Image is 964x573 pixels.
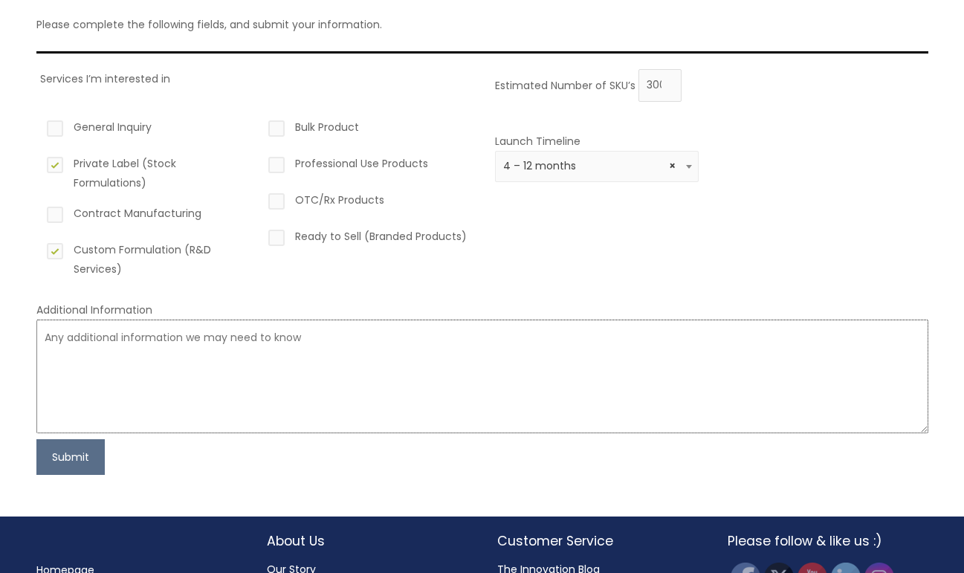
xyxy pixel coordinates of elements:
label: Professional Use Products [265,154,470,179]
input: Please enter the estimated number of skus [638,69,682,102]
span: 4 – 12 months [495,151,699,182]
label: Estimated Number of SKU’s [495,77,635,92]
label: Contract Manufacturing [44,204,248,229]
label: OTC/Rx Products [265,190,470,216]
button: Submit [36,439,105,475]
label: Ready to Sell (Branded Products) [265,227,470,252]
label: Launch Timeline [495,134,580,149]
h2: Customer Service [497,531,698,551]
span: Remove all items [669,159,676,173]
p: Please complete the following fields, and submit your information. [36,15,928,34]
label: Bulk Product [265,117,470,143]
label: Services I’m interested in [40,71,170,86]
label: Private Label (Stock Formulations) [44,154,248,192]
label: Custom Formulation (R&D Services) [44,240,248,279]
h2: About Us [267,531,468,551]
span: 4 – 12 months [503,159,690,173]
h2: Please follow & like us :) [728,531,928,551]
label: Additional Information [36,302,152,317]
label: General Inquiry [44,117,248,143]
